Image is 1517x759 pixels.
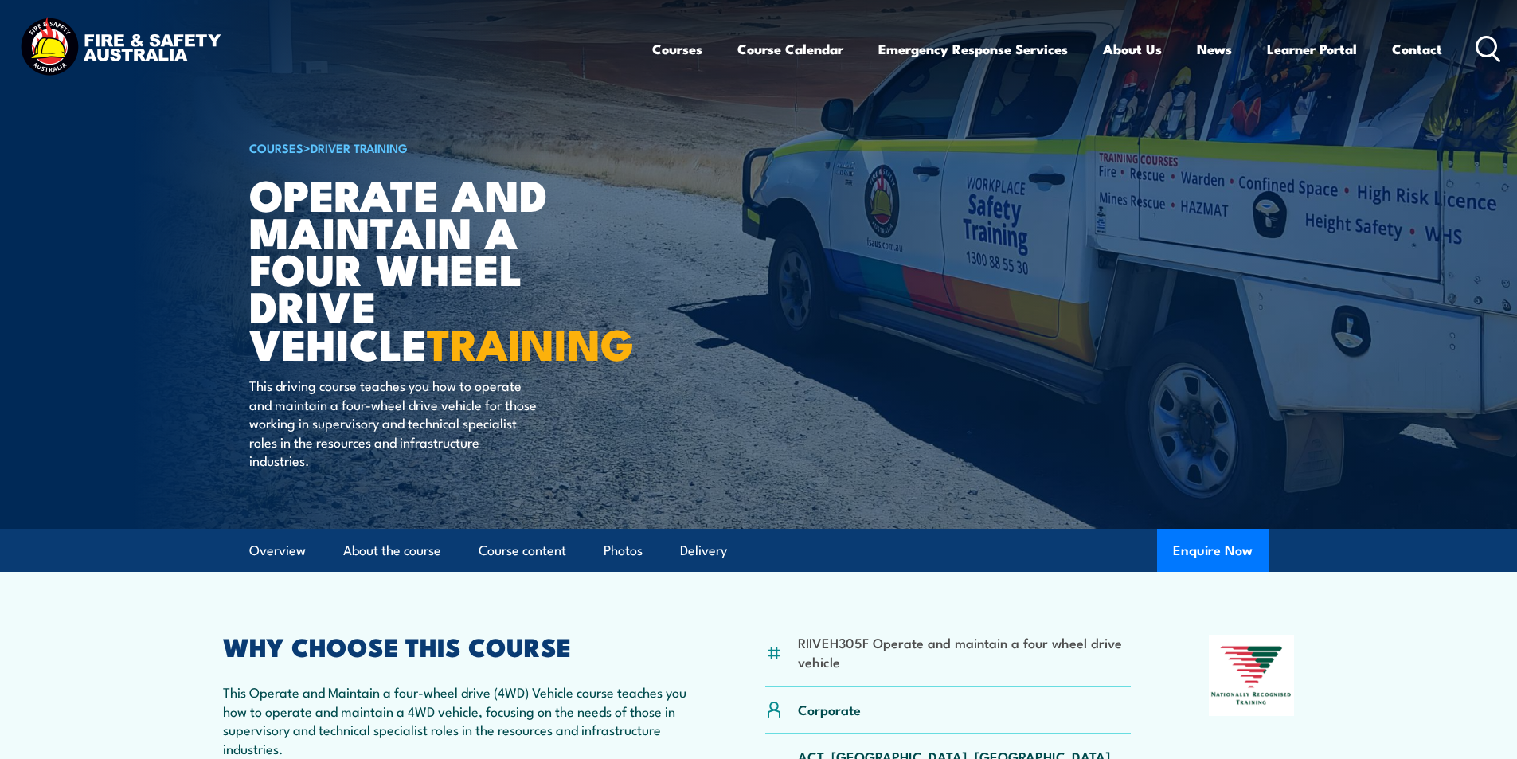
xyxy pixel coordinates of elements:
[798,633,1132,671] li: RIIVEH305F Operate and maintain a four wheel drive vehicle
[223,635,688,657] h2: WHY CHOOSE THIS COURSE
[1392,28,1442,70] a: Contact
[479,530,566,572] a: Course content
[223,683,688,757] p: This Operate and Maintain a four-wheel drive (4WD) Vehicle course teaches you how to operate and ...
[427,309,634,375] strong: TRAINING
[652,28,702,70] a: Courses
[249,175,643,362] h1: Operate and Maintain a Four Wheel Drive Vehicle
[1267,28,1357,70] a: Learner Portal
[311,139,408,156] a: Driver Training
[878,28,1068,70] a: Emergency Response Services
[798,700,861,718] p: Corporate
[249,530,306,572] a: Overview
[1209,635,1295,716] img: Nationally Recognised Training logo.
[1103,28,1162,70] a: About Us
[680,530,727,572] a: Delivery
[1197,28,1232,70] a: News
[249,139,303,156] a: COURSES
[343,530,441,572] a: About the course
[1157,529,1269,572] button: Enquire Now
[249,138,643,157] h6: >
[604,530,643,572] a: Photos
[249,376,540,469] p: This driving course teaches you how to operate and maintain a four-wheel drive vehicle for those ...
[737,28,843,70] a: Course Calendar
